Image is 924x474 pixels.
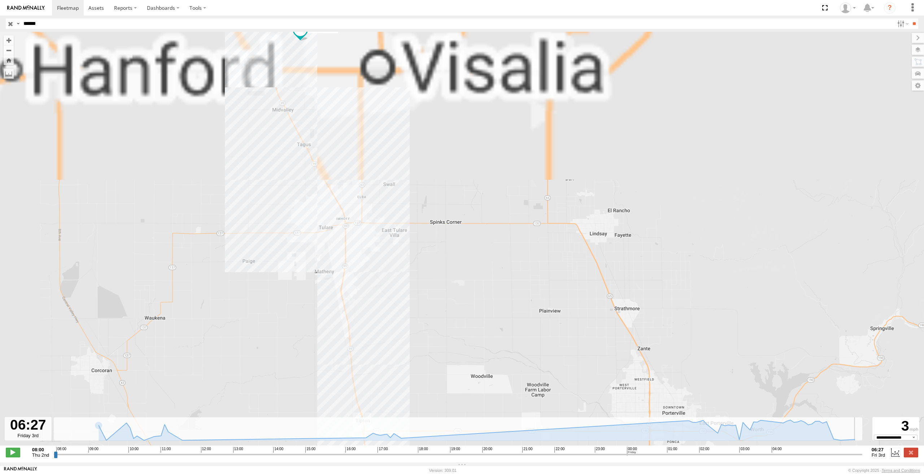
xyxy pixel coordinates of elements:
span: Thu 2nd Oct 2025 [32,452,49,458]
span: 02:00 [699,447,709,453]
span: 17:00 [378,447,388,453]
span: 14:00 [273,447,283,453]
span: MCCZ242166 [310,27,337,32]
span: 09:00 [88,447,99,453]
button: Zoom in [4,35,14,45]
span: 00:00 [627,447,637,455]
span: 08:00 [56,447,66,453]
div: Version: 309.01 [429,468,457,473]
label: Search Filter Options [894,18,910,29]
span: Fri 3rd Oct 2025 [872,452,885,458]
img: rand-logo.svg [7,5,45,10]
button: Zoom Home [4,55,14,65]
div: © Copyright 2025 - [848,468,920,473]
strong: 08:00 [32,447,49,452]
span: 18:00 [418,447,428,453]
div: Zulema McIntosch [837,3,858,13]
a: Terms and Conditions [882,468,920,473]
label: Close [904,448,918,457]
strong: 06:27 [872,447,885,452]
span: 10:00 [128,447,139,453]
label: Search Query [15,18,21,29]
span: 19:00 [450,447,460,453]
span: 01:00 [667,447,677,453]
span: 12:00 [201,447,211,453]
a: Visit our Website [4,467,37,474]
span: 16:00 [345,447,356,453]
span: 13:00 [233,447,243,453]
span: 11:00 [161,447,171,453]
label: Map Settings [912,81,924,91]
span: 03:00 [739,447,749,453]
span: 22:00 [554,447,565,453]
i: ? [884,2,895,14]
button: Zoom out [4,45,14,55]
span: 21:00 [522,447,532,453]
div: 3 [873,418,918,435]
span: 04:00 [772,447,782,453]
label: Measure [4,69,14,79]
span: 20:00 [482,447,492,453]
span: 15:00 [305,447,315,453]
label: Play/Stop [6,448,20,457]
span: 23:00 [595,447,605,453]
